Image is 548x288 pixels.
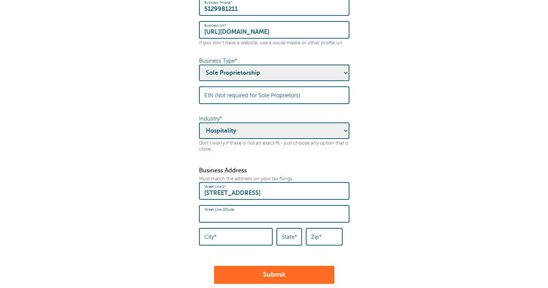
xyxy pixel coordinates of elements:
[199,167,349,174] p: Business Address
[204,23,226,28] label: Business Url*
[204,234,217,240] label: City*
[199,116,222,122] label: Industry*
[204,92,300,99] label: EIN (Not required for Sole Proprietors)
[204,207,234,212] label: Street Line 2/Suite
[204,184,226,189] label: Street Line 1*
[204,0,232,5] label: Business Phone*
[199,176,349,182] p: Must match the address on your tax filings.
[199,140,349,152] p: Don't worry if there is not an exact fit - just choose any option that is close.
[199,40,349,46] p: If you don't have a website, use a social media or other profile url.
[282,234,297,240] label: State*
[214,266,334,284] button: Submit
[199,58,237,64] label: Business Type*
